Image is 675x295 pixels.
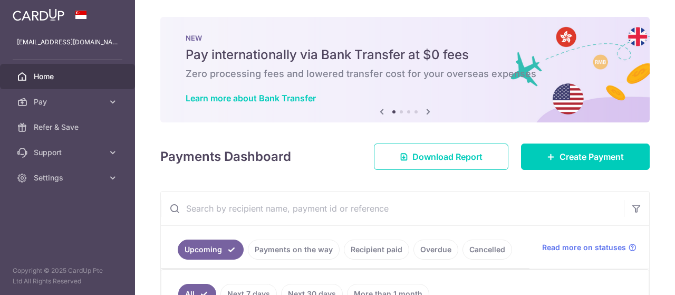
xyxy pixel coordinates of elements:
[34,173,103,183] span: Settings
[13,8,64,21] img: CardUp
[374,144,508,170] a: Download Report
[161,192,624,225] input: Search by recipient name, payment id or reference
[413,240,458,260] a: Overdue
[160,17,650,122] img: Bank transfer banner
[186,46,624,63] h5: Pay internationally via Bank Transfer at $0 fees
[186,93,316,103] a: Learn more about Bank Transfer
[186,34,624,42] p: NEW
[34,71,103,82] span: Home
[160,147,291,166] h4: Payments Dashboard
[34,97,103,107] span: Pay
[542,242,637,253] a: Read more on statuses
[344,240,409,260] a: Recipient paid
[462,240,512,260] a: Cancelled
[186,68,624,80] h6: Zero processing fees and lowered transfer cost for your overseas expenses
[34,122,103,132] span: Refer & Save
[248,240,340,260] a: Payments on the way
[412,150,483,163] span: Download Report
[17,37,118,47] p: [EMAIL_ADDRESS][DOMAIN_NAME]
[560,150,624,163] span: Create Payment
[521,144,650,170] a: Create Payment
[542,242,626,253] span: Read more on statuses
[178,240,244,260] a: Upcoming
[34,147,103,158] span: Support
